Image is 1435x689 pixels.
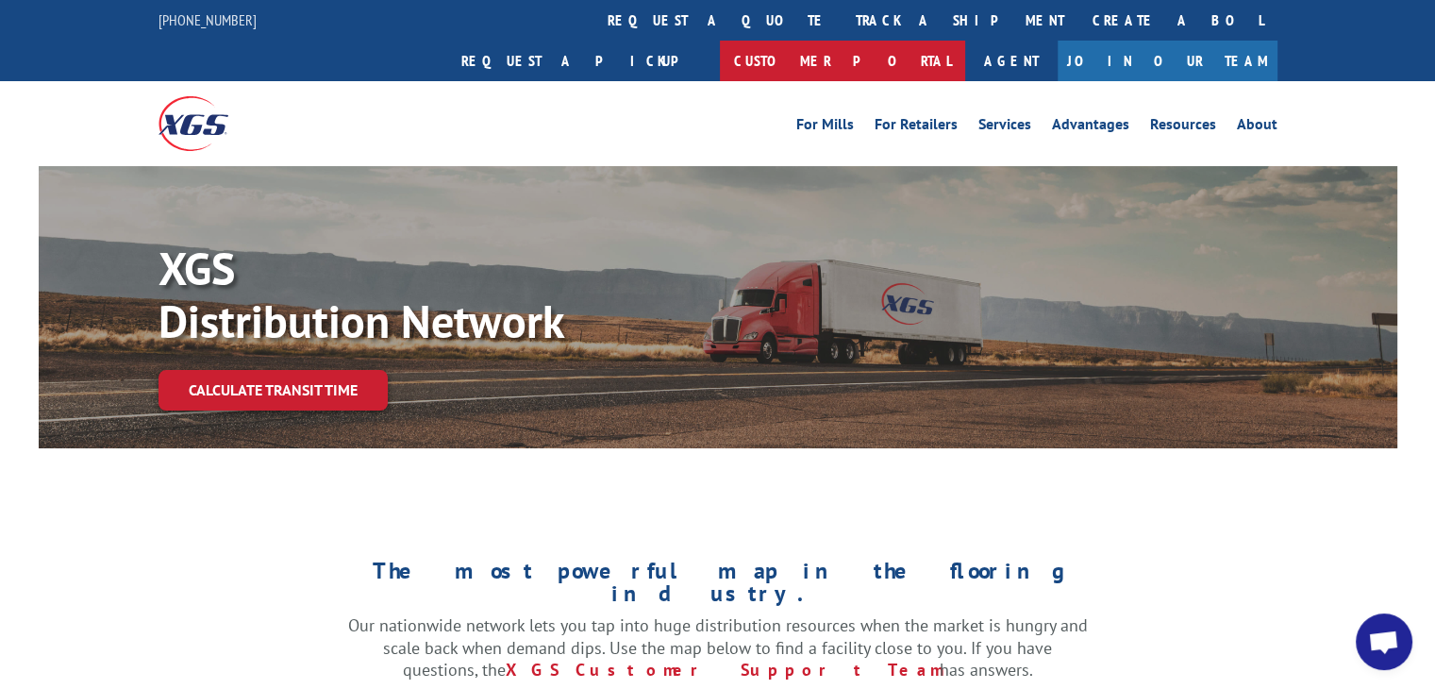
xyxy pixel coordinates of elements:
[1150,117,1216,138] a: Resources
[965,41,1058,81] a: Agent
[506,659,940,681] a: XGS Customer Support Team
[447,41,720,81] a: Request a pickup
[348,614,1088,681] p: Our nationwide network lets you tap into huge distribution resources when the market is hungry an...
[1356,613,1412,670] div: Open chat
[1237,117,1277,138] a: About
[159,242,725,347] p: XGS Distribution Network
[159,370,388,411] a: Calculate transit time
[348,560,1088,614] h1: The most powerful map in the flooring industry.
[875,117,958,138] a: For Retailers
[159,10,257,29] a: [PHONE_NUMBER]
[720,41,965,81] a: Customer Portal
[978,117,1031,138] a: Services
[1058,41,1277,81] a: Join Our Team
[1052,117,1129,138] a: Advantages
[796,117,854,138] a: For Mills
